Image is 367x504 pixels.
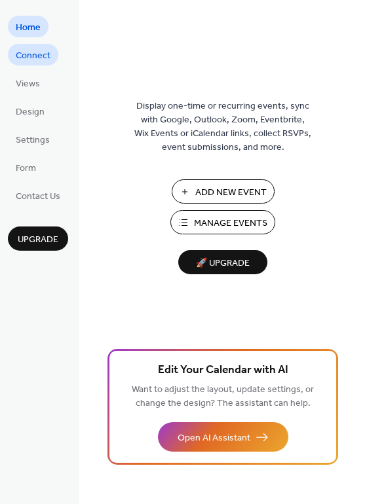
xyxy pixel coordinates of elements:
span: Connect [16,49,50,63]
span: Want to adjust the layout, update settings, or change the design? The assistant can help. [132,381,314,412]
a: Design [8,100,52,122]
span: 🚀 Upgrade [186,255,260,272]
span: Design [16,105,45,119]
button: Manage Events [170,210,275,234]
span: Upgrade [18,233,58,247]
a: Connect [8,44,58,65]
span: Edit Your Calendar with AI [158,361,288,380]
button: Add New Event [172,179,275,204]
span: Settings [16,134,50,147]
span: Form [16,162,36,175]
span: Manage Events [194,217,267,230]
span: Open AI Assistant [178,431,250,445]
span: Home [16,21,41,35]
a: Form [8,156,44,178]
a: Home [8,16,48,37]
span: Contact Us [16,190,60,204]
span: Display one-time or recurring events, sync with Google, Outlook, Zoom, Eventbrite, Wix Events or ... [134,99,311,154]
a: Contact Us [8,185,68,206]
a: Views [8,72,48,94]
button: Open AI Assistant [158,422,288,452]
button: Upgrade [8,226,68,251]
button: 🚀 Upgrade [178,250,267,274]
a: Settings [8,128,58,150]
span: Views [16,77,40,91]
span: Add New Event [195,186,267,200]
